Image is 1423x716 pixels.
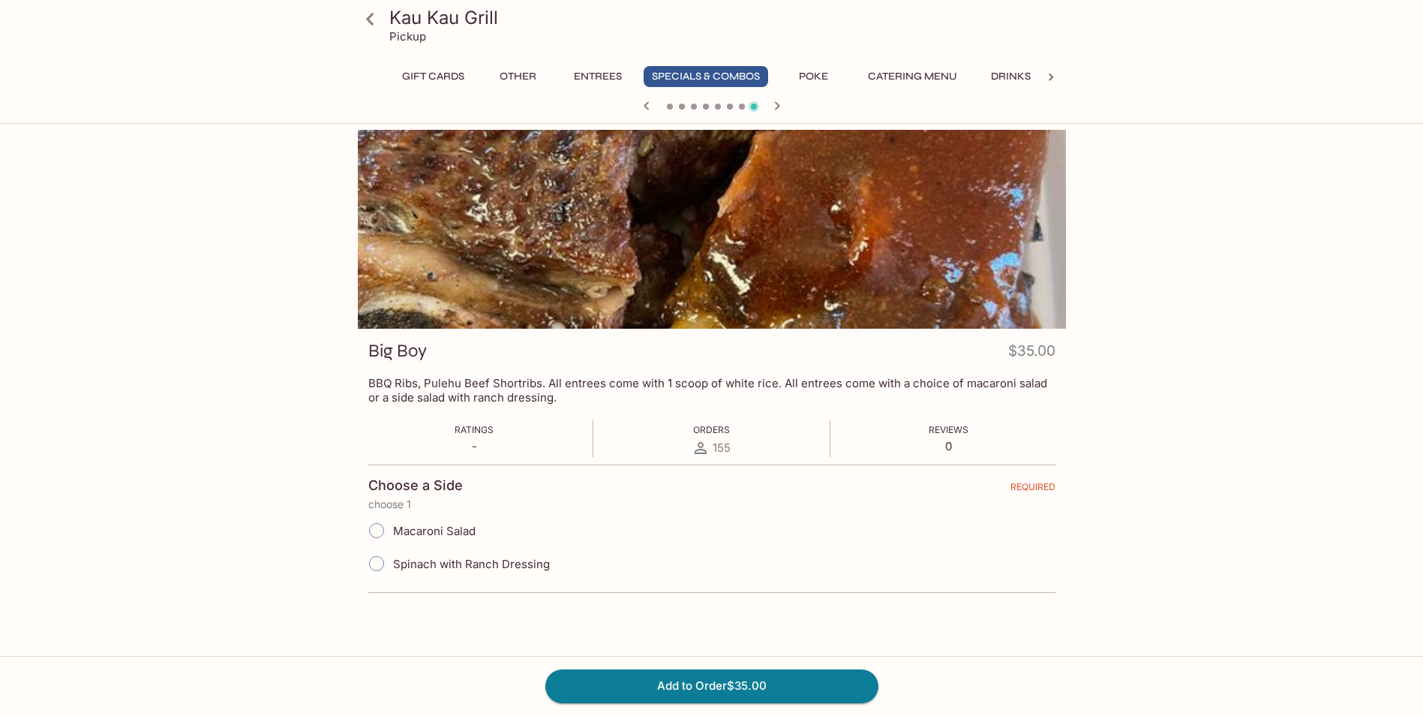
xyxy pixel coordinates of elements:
h3: Big Boy [368,339,427,363]
p: BBQ Ribs, Pulehu Beef Shortribs. All entrees come with 1 scoop of white rice. All entrees come wi... [368,376,1055,405]
span: Ratings [455,424,494,435]
button: Poke [780,66,848,87]
button: Catering Menu [860,66,965,87]
div: Big Boy [358,130,1066,329]
button: Add to Order$35.00 [545,669,878,702]
p: Pickup [389,29,426,44]
span: Orders [693,424,730,435]
span: Reviews [929,424,968,435]
button: Gift Cards [394,66,473,87]
span: Macaroni Salad [393,524,476,538]
h3: Kau Kau Grill [389,6,1060,29]
button: Drinks [977,66,1045,87]
span: 155 [713,441,731,455]
p: choose 1 [368,498,1055,510]
button: Specials & Combos [644,66,768,87]
span: REQUIRED [1010,481,1055,498]
button: Entrees [564,66,632,87]
p: 0 [929,439,968,453]
p: - [455,439,494,453]
h4: Choose a Side [368,477,463,494]
h4: $35.00 [1008,339,1055,369]
button: Other [485,66,552,87]
span: Spinach with Ranch Dressing [393,557,550,571]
